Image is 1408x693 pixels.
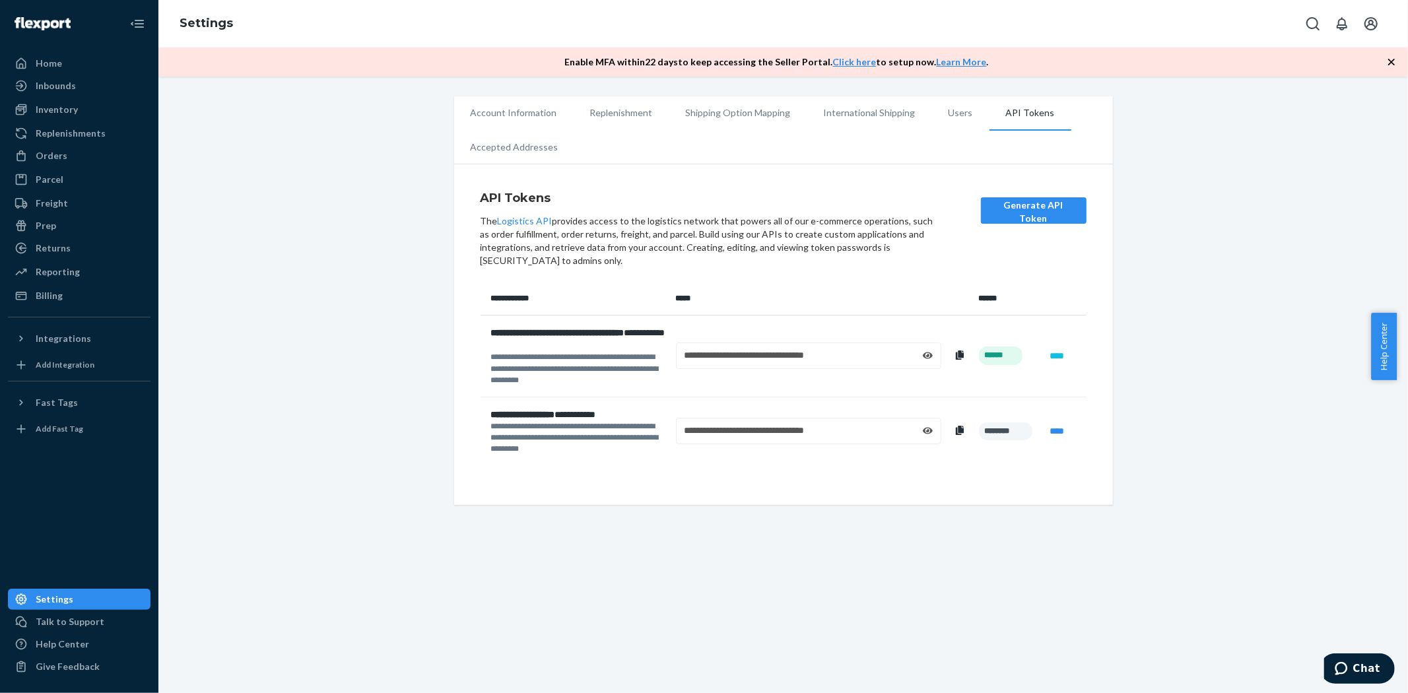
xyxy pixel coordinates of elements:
[8,215,151,236] a: Prep
[8,589,151,610] a: Settings
[8,392,151,413] button: Fast Tags
[1358,11,1384,37] button: Open account menu
[807,96,932,129] li: International Shipping
[981,197,1087,224] button: Generate API Token
[36,79,76,92] div: Inbounds
[8,261,151,282] a: Reporting
[937,56,987,67] a: Learn More
[8,193,151,214] a: Freight
[498,215,553,226] a: Logistics API
[8,354,151,376] a: Add Integration
[8,145,151,166] a: Orders
[8,238,151,259] a: Returns
[36,197,68,210] div: Freight
[36,219,56,232] div: Prep
[36,615,104,628] div: Talk to Support
[1300,11,1326,37] button: Open Search Box
[169,5,244,43] ol: breadcrumbs
[8,611,151,632] button: Talk to Support
[8,53,151,74] a: Home
[36,289,63,302] div: Billing
[8,285,151,306] a: Billing
[36,396,78,409] div: Fast Tags
[1371,313,1397,380] button: Help Center
[833,56,877,67] a: Click here
[124,11,151,37] button: Close Navigation
[36,242,71,255] div: Returns
[565,55,989,69] p: Enable MFA within 22 days to keep accessing the Seller Portal. to setup now. .
[1329,11,1355,37] button: Open notifications
[36,173,63,186] div: Parcel
[36,660,100,673] div: Give Feedback
[989,96,1071,131] li: API Tokens
[8,123,151,144] a: Replenishments
[36,593,73,606] div: Settings
[8,656,151,677] button: Give Feedback
[8,634,151,655] a: Help Center
[36,638,89,651] div: Help Center
[481,214,939,267] div: The provides access to the logistics network that powers all of our e-commerce operations, such a...
[36,127,106,140] div: Replenishments
[8,169,151,190] a: Parcel
[8,328,151,349] button: Integrations
[36,57,62,70] div: Home
[574,96,669,129] li: Replenishment
[932,96,989,129] li: Users
[36,332,91,345] div: Integrations
[454,96,574,129] li: Account Information
[36,103,78,116] div: Inventory
[36,423,83,434] div: Add Fast Tag
[8,99,151,120] a: Inventory
[454,131,575,164] li: Accepted Addresses
[36,149,67,162] div: Orders
[8,75,151,96] a: Inbounds
[669,96,807,129] li: Shipping Option Mapping
[36,359,94,370] div: Add Integration
[481,189,939,207] h4: API Tokens
[1324,653,1395,686] iframe: Opens a widget where you can chat to one of our agents
[15,17,71,30] img: Flexport logo
[36,265,80,279] div: Reporting
[180,16,233,30] a: Settings
[8,418,151,440] a: Add Fast Tag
